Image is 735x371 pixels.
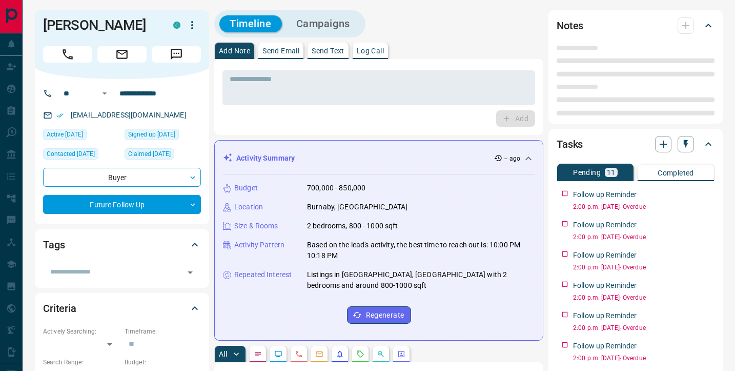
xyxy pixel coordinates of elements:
[286,15,360,32] button: Campaigns
[43,232,201,257] div: Tags
[47,149,95,159] span: Contacted [DATE]
[312,47,344,54] p: Send Text
[236,153,295,164] p: Activity Summary
[573,263,714,272] p: 2:00 p.m. [DATE] - Overdue
[377,350,385,358] svg: Opportunities
[43,148,119,163] div: Fri Aug 08 2025
[357,47,384,54] p: Log Call
[71,111,187,119] a: [EMAIL_ADDRESS][DOMAIN_NAME]
[43,300,76,317] h2: Criteria
[262,47,299,54] p: Send Email
[43,129,119,143] div: Sun Jul 27 2025
[125,358,201,367] p: Budget:
[607,169,616,176] p: 11
[43,168,201,187] div: Buyer
[219,47,250,54] p: Add Note
[573,280,637,291] p: Follow up Reminder
[573,293,714,302] p: 2:00 p.m. [DATE] - Overdue
[347,306,411,324] button: Regenerate
[47,129,83,140] span: Active [DATE]
[254,350,262,358] svg: Notes
[307,221,398,231] p: 2 bedrooms, 800 - 1000 sqft
[307,183,365,193] p: 700,000 - 850,000
[125,129,201,143] div: Tue Jul 11 2023
[573,202,714,211] p: 2:00 p.m. [DATE] - Overdue
[307,240,535,261] p: Based on the lead's activity, the best time to reach out is: 10:00 PM - 10:18 PM
[234,202,263,212] p: Location
[573,310,637,321] p: Follow up Reminder
[557,136,583,152] h2: Tasks
[234,183,258,193] p: Budget
[573,189,637,200] p: Follow up Reminder
[234,221,278,231] p: Size & Rooms
[173,22,180,29] div: condos.ca
[98,87,111,100] button: Open
[557,132,714,157] div: Tasks
[128,149,171,159] span: Claimed [DATE]
[573,323,714,333] p: 2:00 p.m. [DATE] - Overdue
[183,265,197,280] button: Open
[274,350,282,358] svg: Lead Browsing Activity
[128,129,175,140] span: Signed up [DATE]
[315,350,323,358] svg: Emails
[307,202,407,212] p: Burnaby, [GEOGRAPHIC_DATA]
[97,46,147,63] span: Email
[336,350,344,358] svg: Listing Alerts
[43,46,92,63] span: Call
[43,195,201,214] div: Future Follow Up
[223,149,535,168] div: Activity Summary-- ago
[234,269,292,280] p: Repeated Interest
[573,250,637,261] p: Follow up Reminder
[557,13,714,38] div: Notes
[56,112,64,119] svg: Email Verified
[43,17,158,33] h1: [PERSON_NAME]
[152,46,201,63] span: Message
[573,341,637,352] p: Follow up Reminder
[356,350,364,358] svg: Requests
[573,232,714,242] p: 2:00 p.m. [DATE] - Overdue
[43,327,119,336] p: Actively Searching:
[125,327,201,336] p: Timeframe:
[219,350,227,358] p: All
[397,350,405,358] svg: Agent Actions
[557,17,583,34] h2: Notes
[573,169,601,176] p: Pending
[658,169,694,177] p: Completed
[125,148,201,163] div: Thu Dec 07 2023
[43,358,119,367] p: Search Range:
[307,269,535,291] p: Listings in [GEOGRAPHIC_DATA], [GEOGRAPHIC_DATA] with 2 bedrooms and around 800-1000 sqft
[43,296,201,321] div: Criteria
[573,220,637,230] p: Follow up Reminder
[295,350,303,358] svg: Calls
[43,237,65,253] h2: Tags
[504,154,520,163] p: -- ago
[219,15,282,32] button: Timeline
[234,240,284,250] p: Activity Pattern
[573,354,714,363] p: 2:00 p.m. [DATE] - Overdue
